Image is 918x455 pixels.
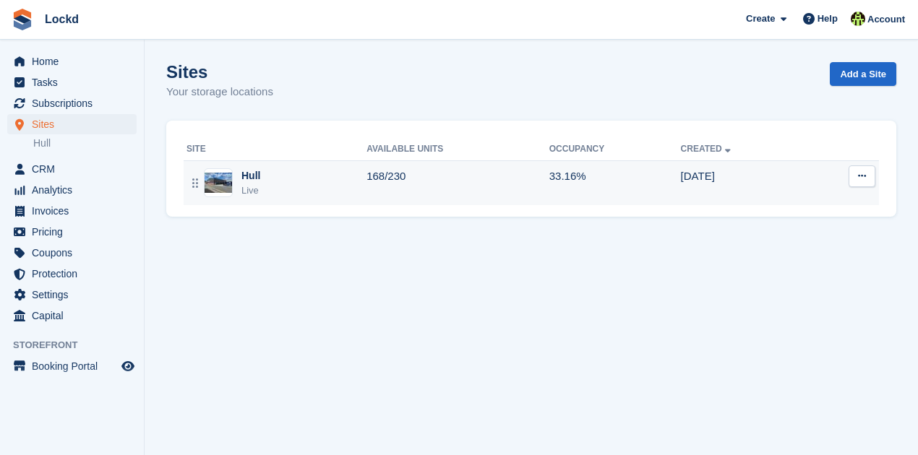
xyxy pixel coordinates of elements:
[32,264,119,284] span: Protection
[32,243,119,263] span: Coupons
[32,72,119,92] span: Tasks
[32,180,119,200] span: Analytics
[32,222,119,242] span: Pricing
[32,201,119,221] span: Invoices
[7,72,137,92] a: menu
[32,114,119,134] span: Sites
[7,180,137,200] a: menu
[32,356,119,376] span: Booking Portal
[119,357,137,375] a: Preview store
[166,84,273,100] p: Your storage locations
[241,183,260,198] div: Live
[818,12,838,26] span: Help
[549,160,681,205] td: 33.16%
[184,138,366,161] th: Site
[12,9,33,30] img: stora-icon-8386f47178a22dfd0bd8f6a31ec36ba5ce8667c1dd55bd0f319d3a0aa187defe.svg
[366,138,549,161] th: Available Units
[32,93,119,113] span: Subscriptions
[39,7,85,31] a: Lockd
[166,62,273,82] h1: Sites
[746,12,775,26] span: Create
[32,285,119,305] span: Settings
[7,93,137,113] a: menu
[32,305,119,326] span: Capital
[7,159,137,179] a: menu
[7,243,137,263] a: menu
[681,144,734,154] a: Created
[366,160,549,205] td: 168/230
[7,305,137,326] a: menu
[241,168,260,183] div: Hull
[7,264,137,284] a: menu
[32,51,119,71] span: Home
[7,201,137,221] a: menu
[7,356,137,376] a: menu
[7,114,137,134] a: menu
[33,136,137,150] a: Hull
[7,285,137,305] a: menu
[205,173,232,194] img: Image of Hull site
[13,338,144,352] span: Storefront
[681,160,807,205] td: [DATE]
[7,51,137,71] a: menu
[7,222,137,242] a: menu
[32,159,119,179] span: CRM
[549,138,681,161] th: Occupancy
[851,12,865,26] img: Jamie Budding
[867,12,905,27] span: Account
[830,62,896,86] a: Add a Site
